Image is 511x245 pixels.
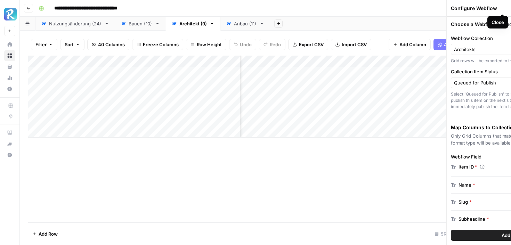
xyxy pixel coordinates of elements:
span: Sort [65,41,74,48]
a: Home [4,39,15,50]
span: Add Power Agent [444,41,482,48]
button: Add Power Agent [433,39,486,50]
button: Import CSV [331,39,371,50]
button: Export CSV [288,39,328,50]
a: Anbau (11) [220,17,270,31]
span: Export CSV [299,41,324,48]
span: Freeze Columns [143,41,179,48]
span: Required [469,198,472,205]
a: AirOps Academy [4,127,15,138]
span: 40 Columns [98,41,125,48]
div: What's new? [5,139,15,149]
a: Your Data [4,61,15,72]
button: Help + Support [4,149,15,161]
div: Subheadline [459,215,489,222]
span: Undo [240,41,252,48]
a: Usage [4,72,15,83]
span: Import CSV [342,41,367,48]
button: Add Column [389,39,431,50]
a: Nutzungsänderung (24) [35,17,115,31]
div: Anbau (11) [234,20,257,27]
button: Sort [60,39,84,50]
a: Bauen (10) [115,17,166,31]
button: What's new? [4,138,15,149]
a: Settings [4,83,15,95]
span: Required [474,164,477,170]
span: Required [473,181,475,188]
img: Radyant Logo [4,8,17,21]
div: Nutzungsänderung (24) [49,20,102,27]
button: Undo [229,39,256,50]
a: Browse [4,50,15,61]
button: Add Row [28,228,62,239]
button: Freeze Columns [132,39,183,50]
div: Bauen (10) [129,20,152,27]
p: Item ID [459,163,477,170]
button: Filter [31,39,57,50]
div: Slug [459,198,472,205]
span: Required [487,215,489,222]
div: 5 Rows [432,228,458,239]
span: Row Height [197,41,222,48]
button: 40 Columns [87,39,129,50]
button: Workspace: Radyant [4,6,15,23]
a: Architekt (9) [166,17,220,31]
span: Redo [270,41,281,48]
button: Row Height [186,39,226,50]
div: Name [459,181,475,188]
button: Redo [259,39,285,50]
span: Filter [35,41,47,48]
span: Add Column [399,41,426,48]
span: Add Row [39,230,58,237]
div: Architekt (9) [179,20,207,27]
